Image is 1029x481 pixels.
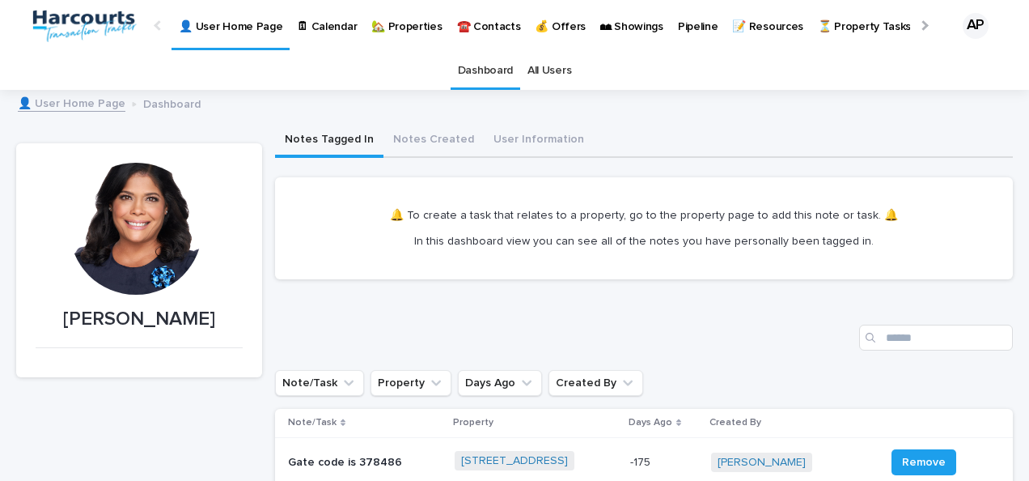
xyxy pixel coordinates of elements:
[390,208,898,223] p: 🔔 To create a task that relates to a property, go to the property page to add this note or task. 🔔
[718,456,806,470] a: [PERSON_NAME]
[484,124,594,158] button: User Information
[383,124,484,158] button: Notes Created
[36,308,243,331] p: [PERSON_NAME]
[458,370,542,396] button: Days Ago
[275,370,364,396] button: Note/Task
[527,52,571,90] a: All Users
[371,370,451,396] button: Property
[461,454,568,468] a: [STREET_ADDRESS]
[143,94,201,112] p: Dashboard
[275,124,383,158] button: Notes Tagged In
[548,370,643,396] button: Created By
[453,414,493,432] p: Property
[629,414,672,432] p: Days Ago
[630,453,654,470] p: -175
[709,414,761,432] p: Created By
[859,325,1013,351] input: Search
[288,456,442,470] p: Gate code is 378486
[891,449,956,475] button: Remove
[902,454,946,470] span: Remove
[963,13,989,39] div: AP
[18,93,125,112] a: 👤 User Home Page
[390,234,898,249] p: In this dashboard view you can see all of the notes you have personally been tagged in.
[32,10,138,42] img: aRr5UT5PQeWb03tlxx4P
[288,414,337,432] p: Note/Task
[458,52,513,90] a: Dashboard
